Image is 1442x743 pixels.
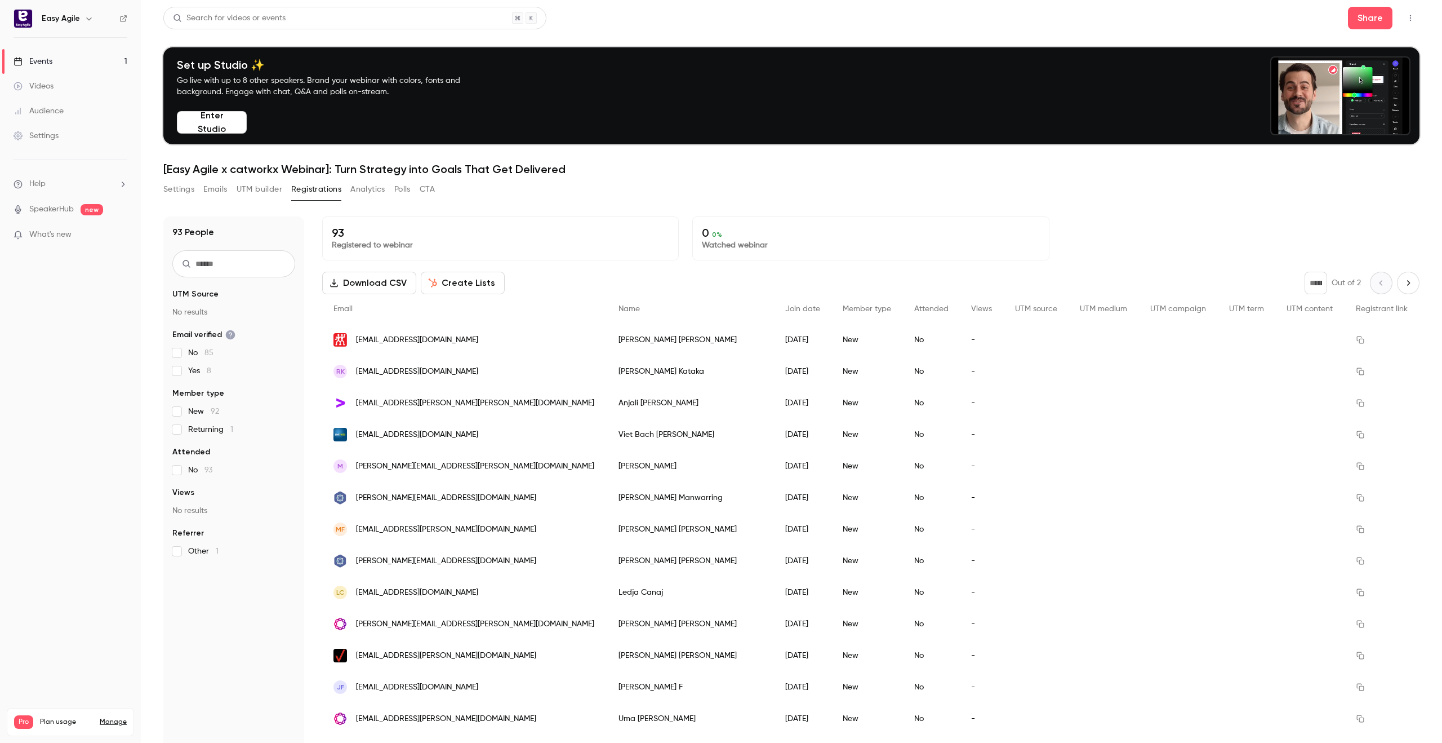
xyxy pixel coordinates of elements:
div: New [831,450,903,482]
div: [DATE] [774,640,832,671]
div: [DATE] [774,577,832,608]
div: No [903,482,960,514]
div: New [831,356,903,387]
div: No [903,324,960,356]
span: [EMAIL_ADDRESS][DOMAIN_NAME] [356,429,478,441]
button: Polls [394,180,411,198]
img: izymes.com [333,554,347,568]
button: Emails [203,180,227,198]
div: No [903,671,960,703]
div: New [831,387,903,419]
button: Enter Studio [177,111,247,134]
button: Settings [163,180,194,198]
span: Other [188,546,219,557]
img: accenture.com [333,396,347,410]
p: 93 [332,226,669,240]
li: help-dropdown-opener [14,178,127,190]
div: - [960,356,1003,387]
a: SpeakerHub [29,204,74,215]
div: [DATE] [774,419,832,450]
div: No [903,608,960,640]
span: [PERSON_NAME][EMAIL_ADDRESS][DOMAIN_NAME] [356,492,536,504]
div: New [831,671,903,703]
img: website_grey.svg [18,29,27,38]
div: [DATE] [774,514,832,545]
div: - [960,577,1003,608]
div: v 4.0.25 [32,18,55,27]
span: Yes [188,365,211,377]
span: [EMAIL_ADDRESS][PERSON_NAME][DOMAIN_NAME] [356,524,536,536]
button: Create Lists [421,272,505,294]
span: new [81,204,103,215]
span: Attended [172,446,210,458]
div: No [903,703,960,735]
div: [PERSON_NAME] [607,450,774,482]
span: Registrant link [1356,305,1408,313]
p: Out of 2 [1332,277,1361,289]
img: ewe-netz.de [333,428,347,441]
div: [DATE] [774,671,832,703]
div: No [903,450,960,482]
span: Pro [14,715,33,729]
div: Events [14,56,52,67]
button: CTA [420,180,435,198]
span: UTM Source [172,289,219,300]
span: [EMAIL_ADDRESS][DOMAIN_NAME] [356,587,478,599]
span: New [188,406,219,417]
span: RK [336,366,345,377]
img: rbbn.com [333,617,347,631]
div: - [960,640,1003,671]
div: - [960,387,1003,419]
span: Referrer [172,528,204,539]
p: No results [172,505,295,516]
button: Share [1348,7,1392,29]
button: UTM builder [237,180,282,198]
img: tab_keywords_by_traffic_grey.svg [112,65,121,74]
div: Audience [14,105,64,117]
div: [DATE] [774,387,832,419]
span: UTM campaign [1150,305,1206,313]
span: M [337,461,343,471]
button: Registrations [291,180,341,198]
div: New [831,514,903,545]
span: No [188,465,212,476]
div: - [960,514,1003,545]
span: Join date [785,305,820,313]
span: 8 [207,367,211,375]
span: 1 [216,547,219,555]
button: Analytics [350,180,385,198]
div: [PERSON_NAME] Manwarring [607,482,774,514]
img: tab_domain_overview_orange.svg [30,65,39,74]
p: No results [172,307,295,318]
span: Email [333,305,353,313]
span: 1 [230,426,233,434]
div: [DATE] [774,324,832,356]
button: Next page [1397,272,1419,294]
div: No [903,419,960,450]
div: [DATE] [774,703,832,735]
span: [EMAIL_ADDRESS][DOMAIN_NAME] [356,366,478,378]
div: New [831,703,903,735]
span: UTM source [1015,305,1057,313]
span: LC [336,587,344,598]
div: - [960,703,1003,735]
span: No [188,347,213,359]
div: New [831,577,903,608]
div: No [903,640,960,671]
h4: Set up Studio ✨ [177,58,487,72]
div: [PERSON_NAME] Kataka [607,356,774,387]
p: 0 [702,226,1039,240]
div: [PERSON_NAME] F [607,671,774,703]
span: Member type [843,305,891,313]
div: [PERSON_NAME] [PERSON_NAME] [607,608,774,640]
div: New [831,324,903,356]
span: UTM term [1229,305,1264,313]
span: [EMAIL_ADDRESS][PERSON_NAME][DOMAIN_NAME] [356,650,536,662]
div: Videos [14,81,54,92]
div: Ledja Canaj [607,577,774,608]
span: Plan usage [40,718,93,727]
button: Download CSV [322,272,416,294]
div: Viet Bach [PERSON_NAME] [607,419,774,450]
div: - [960,324,1003,356]
h1: [Easy Agile x catworkx Webinar]: Turn Strategy into Goals That Get Delivered [163,162,1419,176]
